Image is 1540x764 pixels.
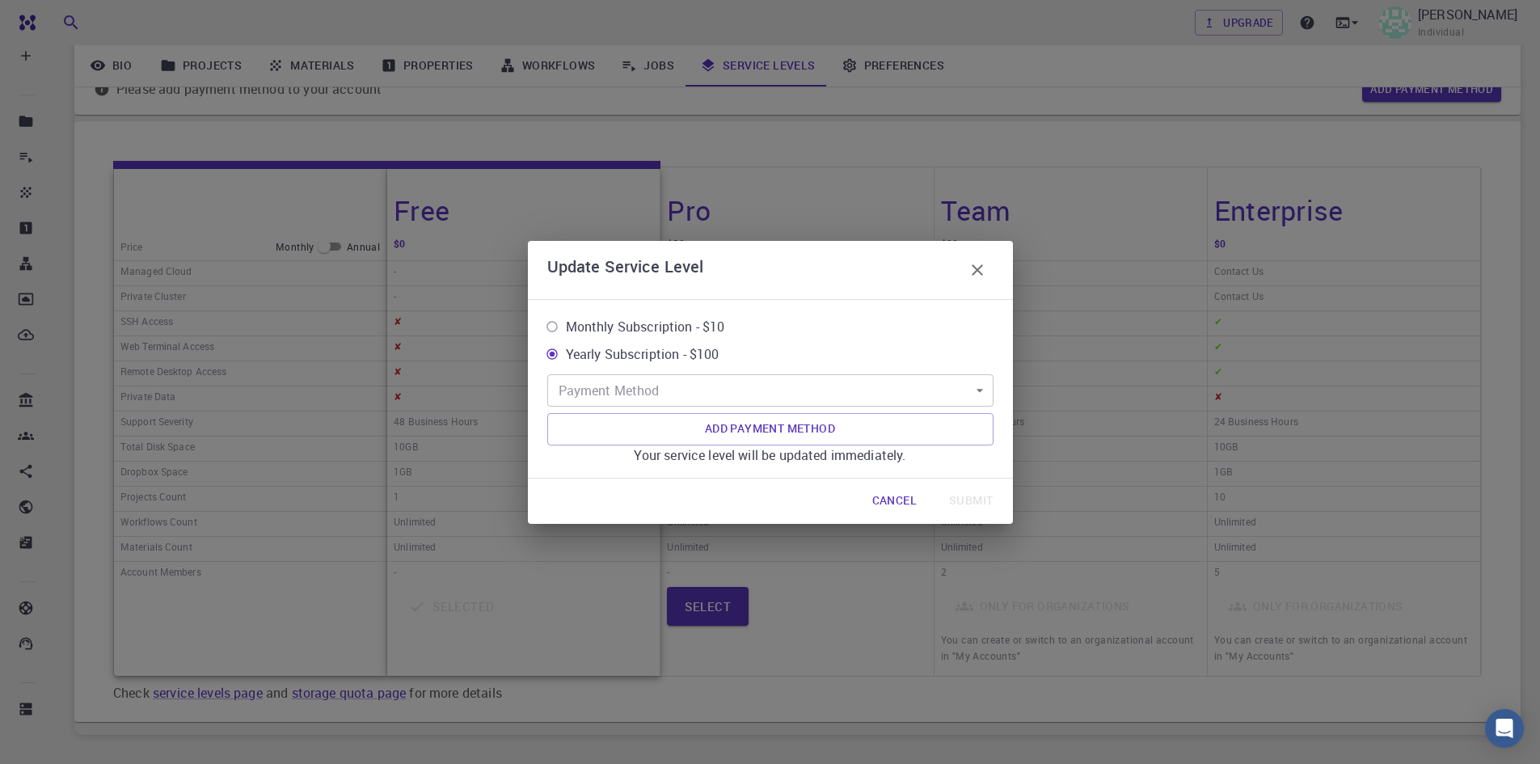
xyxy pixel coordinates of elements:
span: Monthly Subscription - $10 [566,317,725,336]
button: Cancel [859,485,930,517]
span: Yearly Subscription - $100 [566,344,719,364]
div: Open Intercom Messenger [1485,709,1524,748]
span: Support [32,11,91,26]
p: Your service level will be updated immediately. [634,445,905,465]
button: Add Payment Method [547,413,994,445]
h6: Update Service Level [547,254,704,286]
